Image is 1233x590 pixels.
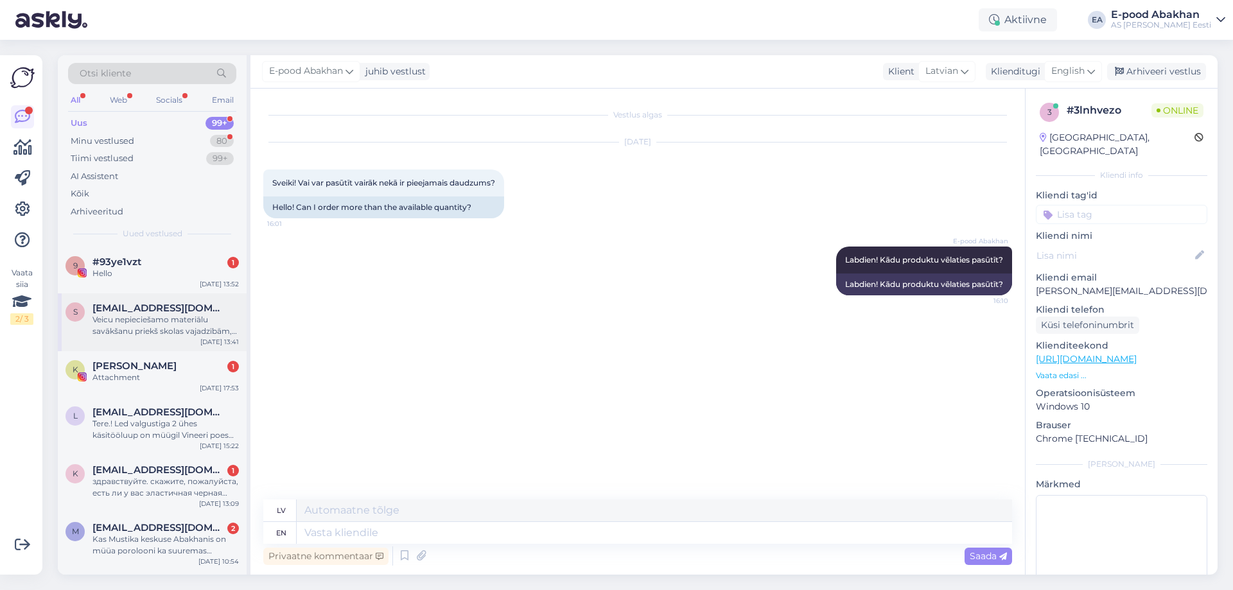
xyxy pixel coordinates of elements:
span: l [73,411,78,421]
div: 2 / 3 [10,313,33,325]
div: lv [277,499,286,521]
div: 1 [227,465,239,476]
div: 2 [227,523,239,534]
p: Operatsioonisüsteem [1036,386,1207,400]
div: [DATE] 13:52 [200,279,239,289]
div: Klient [883,65,914,78]
div: Vestlus algas [263,109,1012,121]
span: k [73,469,78,478]
a: E-pood AbakhanAS [PERSON_NAME] Eesti [1111,10,1225,30]
span: 9 [73,261,78,270]
span: Sveiki! Vai var pasūtīt vairāk nekā ir pieejamais daudzums? [272,178,495,187]
div: juhib vestlust [360,65,426,78]
span: Saada [970,550,1007,562]
div: Vaata siia [10,267,33,325]
div: 99+ [205,117,234,130]
span: Latvian [925,64,958,78]
p: Kliendi tag'id [1036,189,1207,202]
p: Kliendi telefon [1036,303,1207,317]
span: Labdien! Kādu produktu vēlaties pasūtīt? [845,255,1003,265]
div: en [276,522,286,544]
input: Lisa tag [1036,205,1207,224]
span: E-pood Abakhan [953,236,1008,246]
span: s [73,307,78,317]
div: 99+ [206,152,234,165]
div: Veicu nepieciešamo materiālu savākšanu priekš skolas vajadzībām, būs vajadzīga pavadzīme Rīgas 86... [92,314,239,337]
p: Kliendi email [1036,271,1207,284]
span: English [1051,64,1085,78]
a: [URL][DOMAIN_NAME] [1036,353,1137,365]
div: 1 [227,361,239,372]
p: Vaata edasi ... [1036,370,1207,381]
span: 16:10 [960,296,1008,306]
div: Labdien! Kādu produktu vēlaties pasūtīt? [836,273,1012,295]
div: Privaatne kommentaar [263,548,389,565]
span: E-pood Abakhan [269,64,343,78]
div: 1 [227,257,239,268]
div: [DATE] 13:09 [199,499,239,508]
div: Küsi telefoninumbrit [1036,317,1139,334]
div: Hello! Can I order more than the available quantity? [263,196,504,218]
div: AI Assistent [71,170,118,183]
div: Aktiivne [979,8,1057,31]
div: AS [PERSON_NAME] Eesti [1111,20,1211,30]
div: Arhiveeri vestlus [1107,63,1206,80]
p: Klienditeekond [1036,339,1207,352]
div: Kliendi info [1036,169,1207,181]
span: Katrina Randma [92,360,177,372]
div: Attachment [92,372,239,383]
span: llepp85@gmail.com [92,406,226,418]
div: [GEOGRAPHIC_DATA], [GEOGRAPHIC_DATA] [1040,131,1194,158]
p: Windows 10 [1036,400,1207,413]
span: 16:01 [267,219,315,229]
p: Brauser [1036,419,1207,432]
div: [DATE] [263,136,1012,148]
span: mariliisrohusaar@gmail.com [92,522,226,534]
input: Lisa nimi [1036,248,1193,263]
span: ksyuksyu7777@gmail.com [92,464,226,476]
span: smaragts9@inbox.lv [92,302,226,314]
div: EA [1088,11,1106,29]
span: #93ye1vzt [92,256,141,268]
img: Askly Logo [10,65,35,90]
p: Märkmed [1036,478,1207,491]
div: 80 [210,135,234,148]
span: 3 [1047,107,1052,117]
div: Web [107,92,130,108]
div: Socials [153,92,185,108]
span: Online [1151,103,1203,117]
div: # 3lnhvezo [1067,103,1151,118]
div: Kõik [71,187,89,200]
p: Kliendi nimi [1036,229,1207,243]
div: E-pood Abakhan [1111,10,1211,20]
div: здравствуйте. скажите, пожалуйста, есть ли у вас эластичная черная подкладочная ткань с вискозой ... [92,476,239,499]
div: Uus [71,117,87,130]
div: Email [209,92,236,108]
span: Otsi kliente [80,67,131,80]
span: K [73,365,78,374]
div: [DATE] 10:54 [198,557,239,566]
div: [DATE] 15:22 [200,441,239,451]
div: Hello [92,268,239,279]
div: Minu vestlused [71,135,134,148]
p: Chrome [TECHNICAL_ID] [1036,432,1207,446]
div: Tere.! Led valgustiga 2 ühes käsitööluup on müügil Vineeri poes või kus poes oleks see saadaval? [92,418,239,441]
div: [PERSON_NAME] [1036,458,1207,470]
span: Uued vestlused [123,228,182,239]
div: Klienditugi [986,65,1040,78]
span: m [72,526,79,536]
div: All [68,92,83,108]
div: Kas Mustika keskuse Abakhanis on müüa porolooni ka suuremas mõõdus kui tooli põhjad? [92,534,239,557]
div: [DATE] 17:53 [200,383,239,393]
div: Tiimi vestlused [71,152,134,165]
p: [PERSON_NAME][EMAIL_ADDRESS][DOMAIN_NAME] [1036,284,1207,298]
div: Arhiveeritud [71,205,123,218]
div: [DATE] 13:41 [200,337,239,347]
